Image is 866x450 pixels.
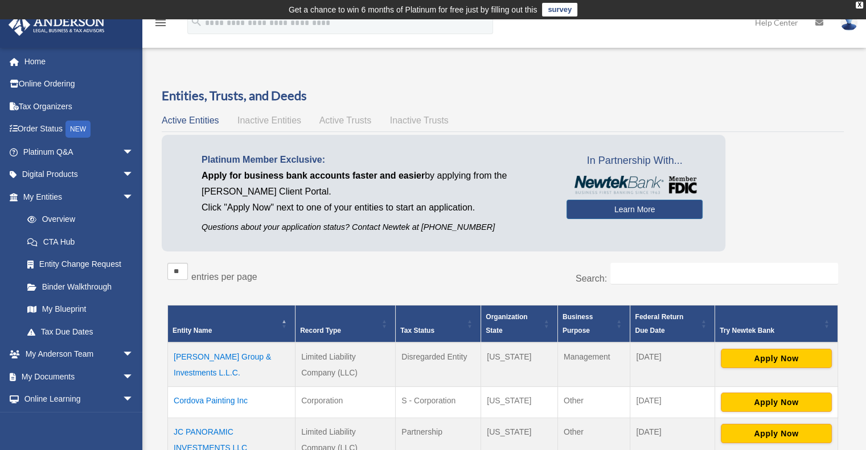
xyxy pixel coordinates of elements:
[168,386,295,418] td: Cordova Painting Inc
[8,163,151,186] a: Digital Productsarrow_drop_down
[486,313,527,335] span: Organization State
[567,152,703,170] span: In Partnership With...
[400,327,434,335] span: Tax Status
[162,115,219,125] span: Active Entities
[191,272,257,282] label: entries per page
[16,208,139,231] a: Overview
[168,342,295,387] td: [PERSON_NAME] Group & Investments L.L.C.
[481,342,558,387] td: [US_STATE]
[8,73,151,96] a: Online Ordering
[190,15,203,28] i: search
[173,327,212,335] span: Entity Name
[154,16,167,30] i: menu
[630,386,715,418] td: [DATE]
[8,185,145,208] a: My Entitiesarrow_drop_down
[572,176,697,194] img: NewtekBankLogoSM.png
[16,320,145,343] a: Tax Due Dates
[237,115,301,125] span: Inactive Entities
[16,230,145,253] a: CTA Hub
[319,115,372,125] span: Active Trusts
[563,313,593,335] span: Business Purpose
[721,393,832,412] button: Apply Now
[720,324,820,337] div: Try Newtek Bank
[202,168,549,200] p: by applying from the [PERSON_NAME] Client Portal.
[635,313,683,335] span: Federal Return Due Date
[202,200,549,216] p: Click "Apply Now" next to one of your entities to start an application.
[8,95,151,118] a: Tax Organizers
[122,388,145,411] span: arrow_drop_down
[557,342,630,387] td: Management
[300,327,341,335] span: Record Type
[8,118,151,141] a: Order StatusNEW
[396,342,481,387] td: Disregarded Entity
[8,141,151,163] a: Platinum Q&Aarrow_drop_down
[8,388,151,411] a: Online Learningarrow_drop_down
[122,365,145,389] span: arrow_drop_down
[202,171,425,180] span: Apply for business bank accounts faster and easier
[5,14,108,36] img: Anderson Advisors Platinum Portal
[481,305,558,342] th: Organization State: Activate to sort
[576,274,607,283] label: Search:
[122,185,145,209] span: arrow_drop_down
[721,349,832,368] button: Apply Now
[16,298,145,321] a: My Blueprint
[481,386,558,418] td: [US_STATE]
[65,121,91,138] div: NEW
[295,386,396,418] td: Corporation
[840,14,857,31] img: User Pic
[542,3,577,16] a: survey
[289,3,537,16] div: Get a chance to win 6 months of Platinum for free just by filling out this
[396,386,481,418] td: S - Corporation
[567,200,703,219] a: Learn More
[295,305,396,342] th: Record Type: Activate to sort
[856,2,863,9] div: close
[202,220,549,234] p: Questions about your application status? Contact Newtek at [PHONE_NUMBER]
[122,141,145,164] span: arrow_drop_down
[557,305,630,342] th: Business Purpose: Activate to sort
[122,163,145,187] span: arrow_drop_down
[154,20,167,30] a: menu
[295,342,396,387] td: Limited Liability Company (LLC)
[16,275,145,298] a: Binder Walkthrough
[715,305,838,342] th: Try Newtek Bank : Activate to sort
[721,424,832,443] button: Apply Now
[8,410,151,433] a: Billingarrow_drop_down
[168,305,295,342] th: Entity Name: Activate to invert sorting
[8,343,151,366] a: My Anderson Teamarrow_drop_down
[8,365,151,388] a: My Documentsarrow_drop_down
[390,115,449,125] span: Inactive Trusts
[162,87,844,105] h3: Entities, Trusts, and Deeds
[8,50,151,73] a: Home
[122,343,145,366] span: arrow_drop_down
[630,342,715,387] td: [DATE]
[202,152,549,168] p: Platinum Member Exclusive:
[122,410,145,434] span: arrow_drop_down
[396,305,481,342] th: Tax Status: Activate to sort
[16,253,145,276] a: Entity Change Request
[557,386,630,418] td: Other
[630,305,715,342] th: Federal Return Due Date: Activate to sort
